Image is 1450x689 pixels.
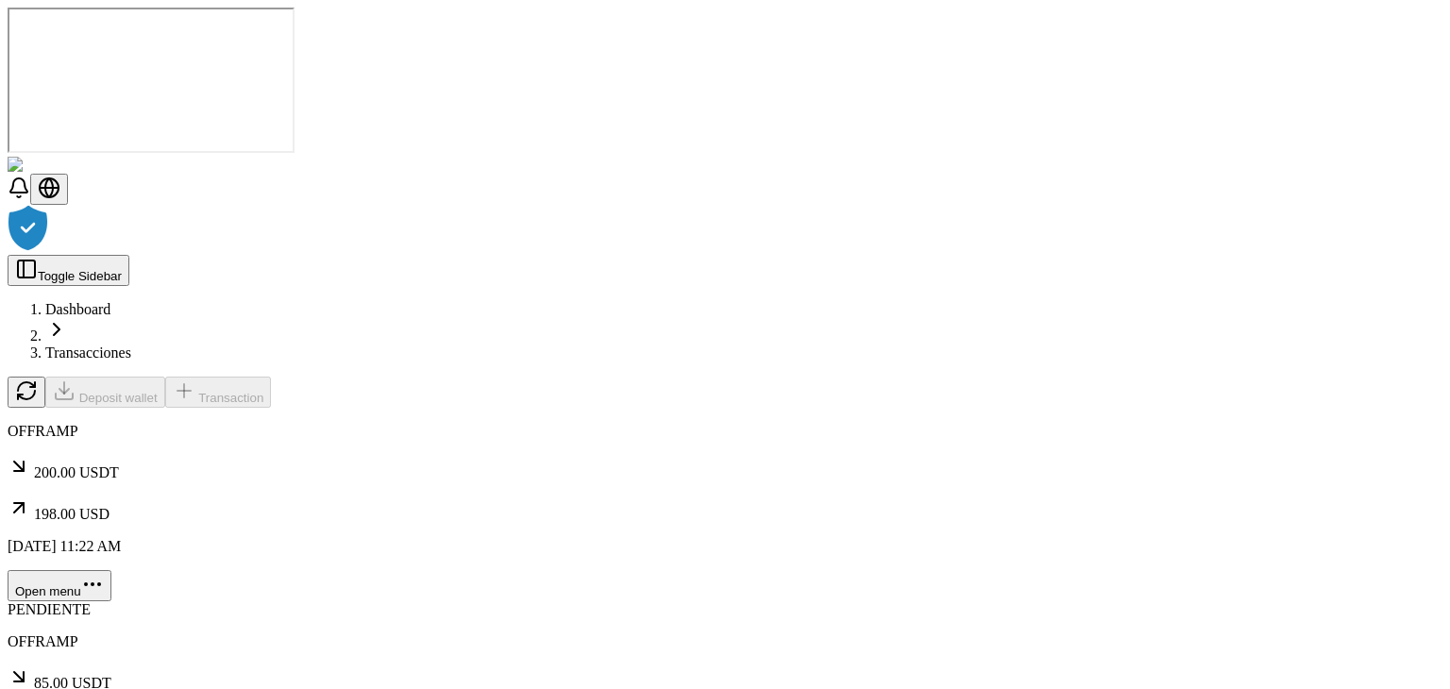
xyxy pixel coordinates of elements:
a: Transacciones [45,344,131,361]
nav: breadcrumb [8,301,1442,361]
span: Transaction [198,391,263,405]
p: [DATE] 11:22 AM [8,538,1442,555]
button: Transaction [165,377,272,408]
img: ShieldPay Logo [8,157,120,174]
p: OFFRAMP [8,423,1442,440]
span: Open menu [15,584,81,598]
div: PENDIENTE [8,601,1442,618]
p: OFFRAMP [8,633,1442,650]
span: Toggle Sidebar [38,269,122,283]
span: Deposit wallet [79,391,158,405]
a: Dashboard [45,301,110,317]
button: Open menu [8,570,111,601]
button: Toggle Sidebar [8,255,129,286]
p: 198.00 USD [8,496,1442,523]
button: Deposit wallet [45,377,165,408]
p: 200.00 USDT [8,455,1442,481]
